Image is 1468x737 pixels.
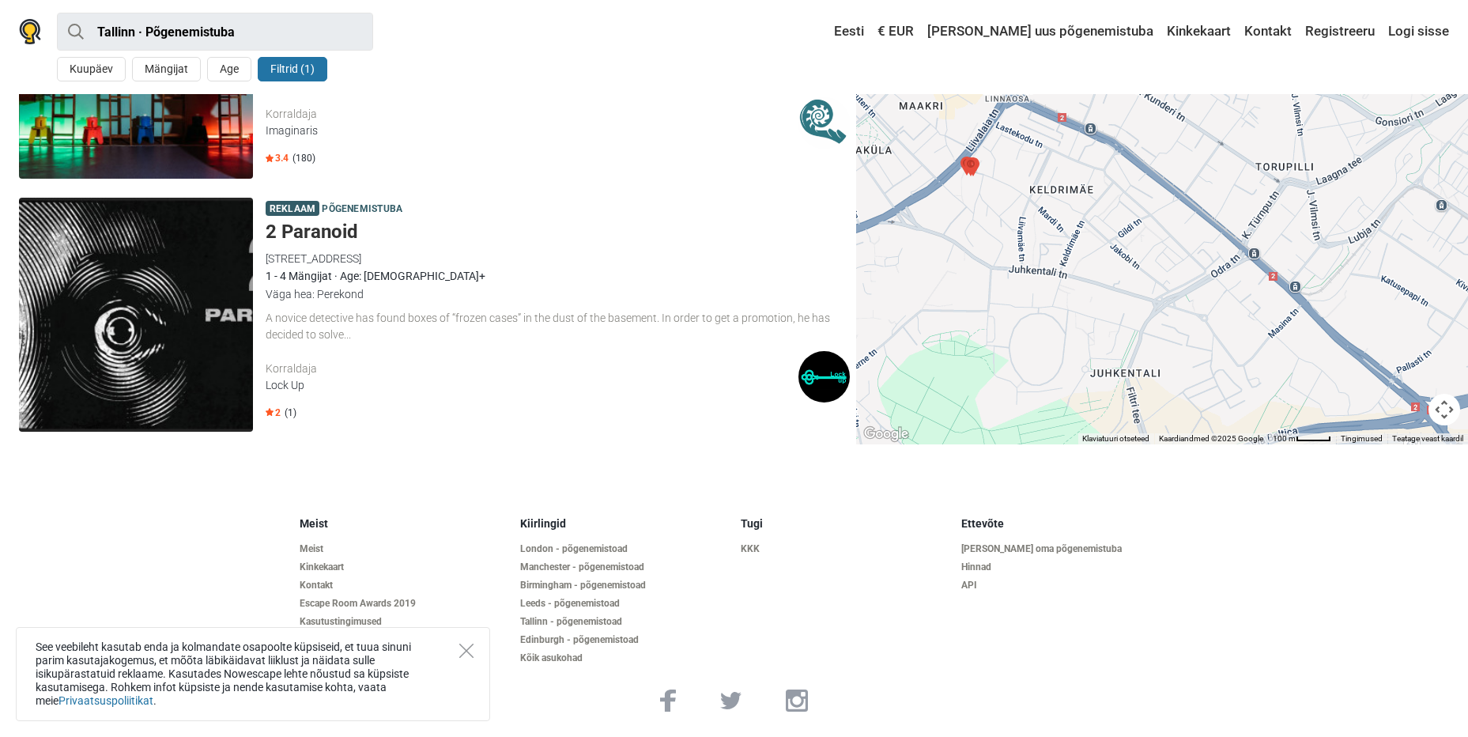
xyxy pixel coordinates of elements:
button: Kaardikaamera juhtnupud [1428,394,1460,425]
img: 2 Paranoid [19,198,253,432]
a: Meist [300,543,508,555]
a: Kasutustingimused [300,616,508,628]
h5: Meist [300,517,508,531]
a: Kinkekaart [1163,17,1235,46]
button: Mängijat [132,57,201,81]
a: Edinburgh - põgenemistoad [520,634,728,646]
button: Age [207,57,251,81]
a: Kinkekaart [300,561,508,573]
span: Kaardiandmed ©2025 Google [1159,434,1263,443]
h5: Ettevõte [961,517,1169,531]
img: Star [266,408,274,416]
a: Eesti [819,17,868,46]
div: Väga hea: Perekond [266,285,850,303]
button: Kaardi mõõtkava: 100 m 41 piksli kohta [1268,433,1336,444]
span: (1) [285,406,296,419]
div: Shambala [957,157,976,176]
div: A novice detective has found boxes of “frozen cases” in the dust of the basement. In order to get... [266,310,850,343]
button: Filtrid (1) [258,57,327,81]
button: Close [459,644,474,658]
div: Imaginaris [266,123,798,139]
input: proovi “Tallinn” [57,13,373,51]
div: [STREET_ADDRESS] [266,250,850,267]
img: Imaginaris [798,97,850,149]
div: Korraldaja [266,106,798,123]
div: Korraldaja [266,361,798,377]
button: Klaviatuuri otseteed [1082,433,1149,444]
a: Leeds - põgenemistoad [520,598,728,610]
span: 3.4 [266,152,289,164]
a: Tingimused (avaneb uuel vahekaardil) [1341,434,1383,443]
img: Lock Up [798,351,850,403]
a: Tallinn - põgenemistoad [520,616,728,628]
div: See veebileht kasutab enda ja kolmandate osapoolte küpsiseid, et tuua sinuni parim kasutajakogemu... [16,627,490,721]
span: (180) [292,152,315,164]
button: Kuupäev [57,57,126,81]
a: Logi sisse [1384,17,1449,46]
span: Reklaam [266,201,319,216]
span: 2 [266,406,281,419]
a: KKK [741,543,949,555]
h5: 2 Paranoid [266,221,850,244]
a: Kõik asukohad [520,652,728,664]
a: Kontakt [1240,17,1296,46]
div: Lock Up [266,377,798,394]
span: Põgenemistuba [322,201,402,218]
img: Google [860,424,912,444]
a: [PERSON_NAME] uus põgenemistuba [923,17,1157,46]
a: Kontakt [300,580,508,591]
a: Registreeru [1301,17,1379,46]
a: [PERSON_NAME] oma põgenemistuba [961,543,1169,555]
a: Teatage veast kaardil [1392,434,1463,443]
span: 100 m [1273,434,1296,443]
a: Google Mapsis selle piirkonna avamine (avaneb uues aknas) [860,424,912,444]
img: Nowescape logo [19,19,41,44]
a: London - põgenemistoad [520,543,728,555]
img: Star [266,154,274,162]
h5: Tugi [741,517,949,531]
a: Manchester - põgenemistoad [520,561,728,573]
a: Privaatsuspoliitikat [58,694,153,707]
div: Hääl pimedusest [961,157,980,176]
h5: Kiirlingid [520,517,728,531]
a: Birmingham - põgenemistoad [520,580,728,591]
a: Hinnad [961,561,1169,573]
a: Escape Room Awards 2019 [300,598,508,610]
div: 1 - 4 Mängijat · Age: [DEMOGRAPHIC_DATA]+ [266,267,850,285]
a: € EUR [874,17,918,46]
img: Eesti [823,26,834,37]
a: API [961,580,1169,591]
